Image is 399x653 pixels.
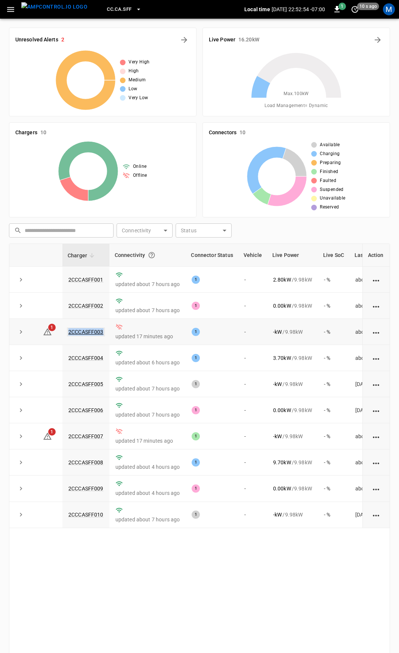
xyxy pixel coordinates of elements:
[320,141,340,149] span: Available
[238,449,267,475] td: -
[115,411,180,418] p: updated about 7 hours ago
[318,502,349,528] td: - %
[115,489,180,497] p: updated about 4 hours ago
[284,90,309,98] span: Max. 100 kW
[15,379,27,390] button: expand row
[318,345,349,371] td: - %
[15,405,27,416] button: expand row
[209,129,236,137] h6: Connectors
[238,319,267,345] td: -
[238,371,267,397] td: -
[265,102,328,110] span: Load Management = Dynamic
[129,68,139,75] span: High
[68,407,103,413] a: 2CCCASFF006
[372,433,381,440] div: action cell options
[318,267,349,293] td: - %
[383,3,395,15] div: profile-icon
[15,509,27,520] button: expand row
[272,6,325,13] p: [DATE] 22:52:54 -07:00
[67,327,105,336] a: 2CCCASFF003
[115,385,180,392] p: updated about 7 hours ago
[320,168,338,176] span: Finished
[273,406,291,414] p: 0.00 kW
[320,150,340,158] span: Charging
[273,354,312,362] div: / 9.98 kW
[372,406,381,414] div: action cell options
[318,319,349,345] td: - %
[192,406,200,414] div: 1
[320,177,336,185] span: Faulted
[372,511,381,518] div: action cell options
[320,195,345,202] span: Unavailable
[273,380,312,388] div: / 9.98 kW
[15,300,27,311] button: expand row
[372,302,381,310] div: action cell options
[115,463,180,471] p: updated about 4 hours ago
[48,324,56,331] span: 1
[145,248,158,262] button: Connection between the charger and our software.
[115,307,180,314] p: updated about 7 hours ago
[68,459,103,465] a: 2CCCASFF008
[115,280,180,288] p: updated about 7 hours ago
[244,6,270,13] p: Local time
[192,380,200,388] div: 1
[318,371,349,397] td: - %
[129,76,146,84] span: Medium
[209,36,235,44] h6: Live Power
[273,485,291,492] p: 0.00 kW
[68,303,103,309] a: 2CCCASFF002
[129,94,148,102] span: Very Low
[68,486,103,492] a: 2CCCASFF009
[68,355,103,361] a: 2CCCASFF004
[273,433,312,440] div: / 9.98 kW
[133,163,146,170] span: Online
[15,483,27,494] button: expand row
[192,302,200,310] div: 1
[318,475,349,502] td: - %
[372,276,381,283] div: action cell options
[15,36,58,44] h6: Unresolved Alerts
[68,433,103,439] a: 2CCCASFF007
[349,3,361,15] button: set refresh interval
[15,431,27,442] button: expand row
[318,423,349,449] td: - %
[192,511,200,519] div: 1
[129,59,150,66] span: Very High
[357,3,379,10] span: 10 s ago
[273,433,282,440] p: - kW
[318,244,349,267] th: Live SoC
[192,432,200,440] div: 1
[192,328,200,336] div: 1
[238,36,259,44] h6: 16.20 kW
[273,485,312,492] div: / 9.98 kW
[238,502,267,528] td: -
[115,359,180,366] p: updated about 6 hours ago
[48,428,56,436] span: 1
[273,406,312,414] div: / 9.98 kW
[115,248,181,262] div: Connectivity
[15,326,27,338] button: expand row
[15,457,27,468] button: expand row
[273,302,291,310] p: 0.00 kW
[320,159,341,167] span: Preparing
[338,3,346,10] span: 1
[129,85,137,93] span: Low
[238,267,267,293] td: -
[15,352,27,364] button: expand row
[320,204,339,211] span: Reserved
[68,512,103,518] a: 2CCCASFF010
[238,244,267,267] th: Vehicle
[318,449,349,475] td: - %
[372,380,381,388] div: action cell options
[273,276,312,283] div: / 9.98 kW
[372,34,384,46] button: Energy Overview
[238,397,267,423] td: -
[21,2,87,12] img: ampcontrol.io logo
[318,293,349,319] td: - %
[61,36,64,44] h6: 2
[68,277,103,283] a: 2CCCASFF001
[372,485,381,492] div: action cell options
[192,276,200,284] div: 1
[273,354,291,362] p: 3.70 kW
[273,459,312,466] div: / 9.98 kW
